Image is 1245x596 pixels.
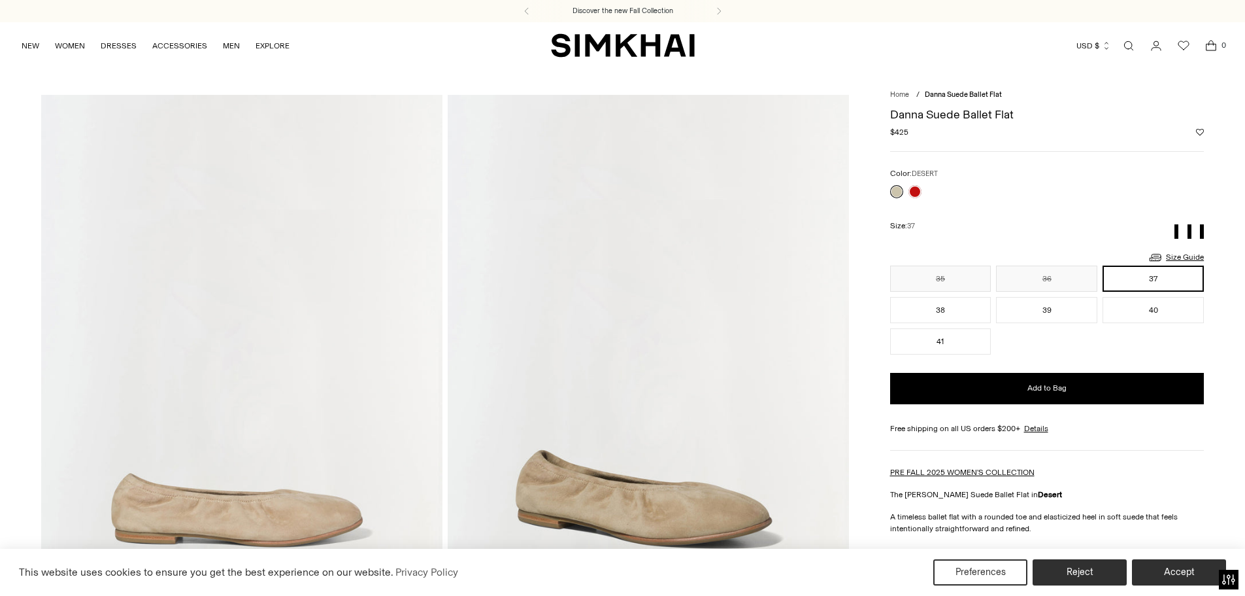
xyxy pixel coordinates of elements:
[55,31,85,60] a: WOMEN
[890,220,915,232] label: Size:
[1148,249,1204,266] a: Size Guide
[890,90,909,99] a: Home
[1038,490,1062,499] strong: Desert
[996,266,1097,292] button: 36
[890,489,1204,500] p: The [PERSON_NAME] Suede Ballet Flat in
[573,6,673,16] a: Discover the new Fall Collection
[19,566,393,578] span: This website uses cookies to ensure you get the best experience on our website.
[1103,266,1204,292] button: 37
[1196,128,1204,136] button: Add to Wishlist
[1198,33,1224,59] a: Open cart modal
[1132,559,1226,586] button: Accept
[1027,383,1067,394] span: Add to Bag
[933,559,1027,586] button: Preferences
[890,373,1204,404] button: Add to Bag
[393,563,460,582] a: Privacy Policy (opens in a new tab)
[256,31,290,60] a: EXPLORE
[912,169,938,178] span: DESERT
[890,109,1204,120] h1: Danna Suede Ballet Flat
[890,90,1204,101] nav: breadcrumbs
[996,297,1097,323] button: 39
[916,90,920,101] div: /
[907,222,915,230] span: 37
[1076,31,1111,60] button: USD $
[890,266,991,292] button: 35
[551,33,695,58] a: SIMKHAI
[1143,33,1169,59] a: Go to the account page
[890,468,1035,477] a: PRE FALL 2025 WOMEN'S COLLECTION
[890,297,991,323] button: 38
[152,31,207,60] a: ACCESSORIES
[925,90,1002,99] span: Danna Suede Ballet Flat
[223,31,240,60] a: MEN
[1170,33,1197,59] a: Wishlist
[1218,39,1229,51] span: 0
[1103,297,1204,323] button: 40
[890,126,908,138] span: $425
[1024,423,1048,434] a: Details
[22,31,39,60] a: NEW
[890,423,1204,434] div: Free shipping on all US orders $200+
[1033,559,1127,586] button: Reject
[890,167,938,180] label: Color:
[1116,33,1142,59] a: Open search modal
[890,511,1204,535] p: A timeless ballet flat with a rounded toe and elasticized heel in soft suede that feels intention...
[890,328,991,355] button: 41
[101,31,137,60] a: DRESSES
